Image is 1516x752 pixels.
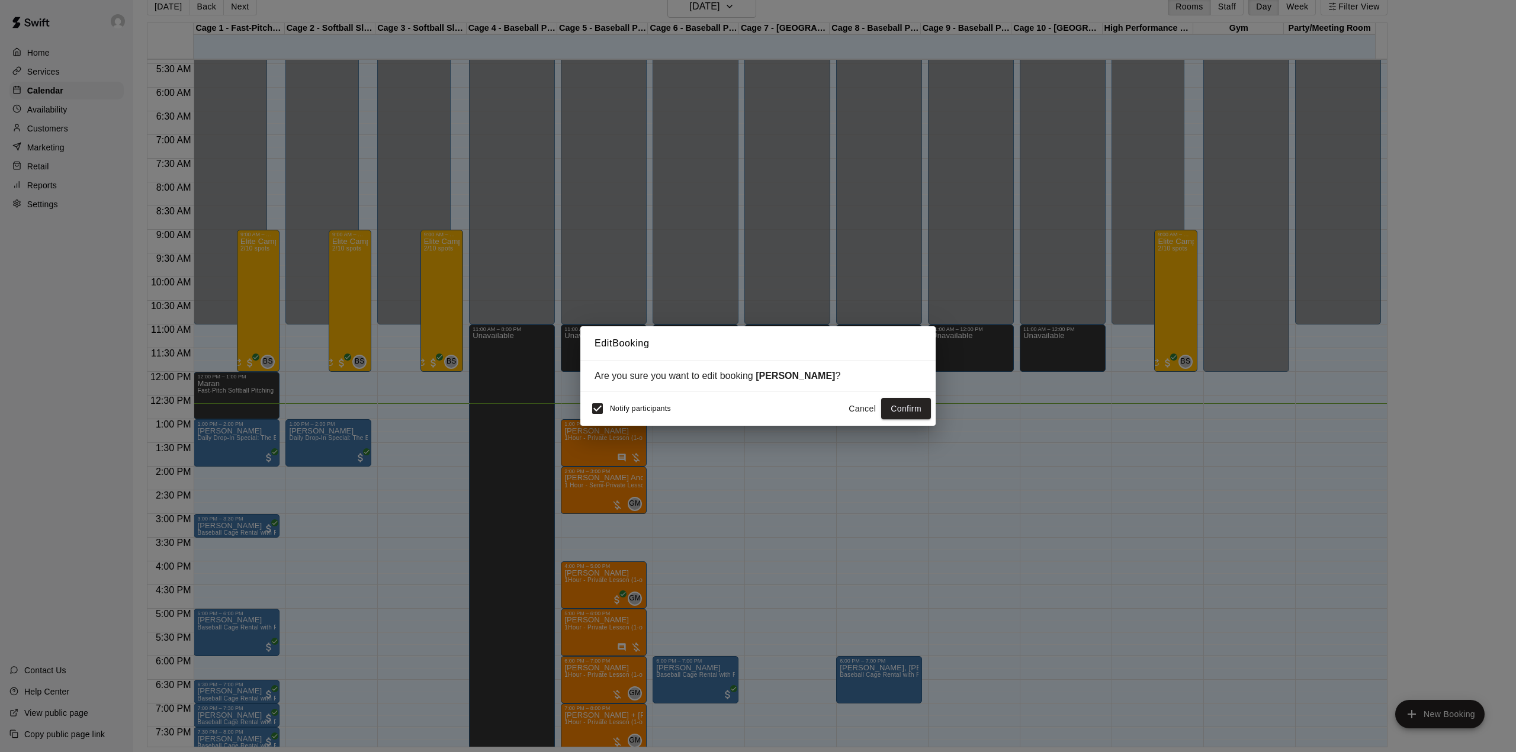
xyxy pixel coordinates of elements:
button: Confirm [881,398,931,420]
span: Notify participants [610,404,671,413]
h2: Edit Booking [580,326,936,361]
button: Cancel [843,398,881,420]
strong: [PERSON_NAME] [756,371,835,381]
div: Are you sure you want to edit booking ? [595,371,921,381]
